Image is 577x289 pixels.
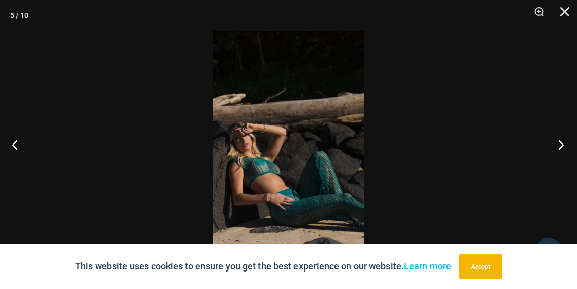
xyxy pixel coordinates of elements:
div: 5 / 10 [10,8,28,23]
button: Next [538,119,577,170]
a: Learn more [404,261,451,272]
button: Accept [459,254,502,279]
img: Show Stopper Jade 366 Top 5007 pants 017 [213,31,364,258]
p: This website uses cookies to ensure you get the best experience on our website. [75,259,451,274]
